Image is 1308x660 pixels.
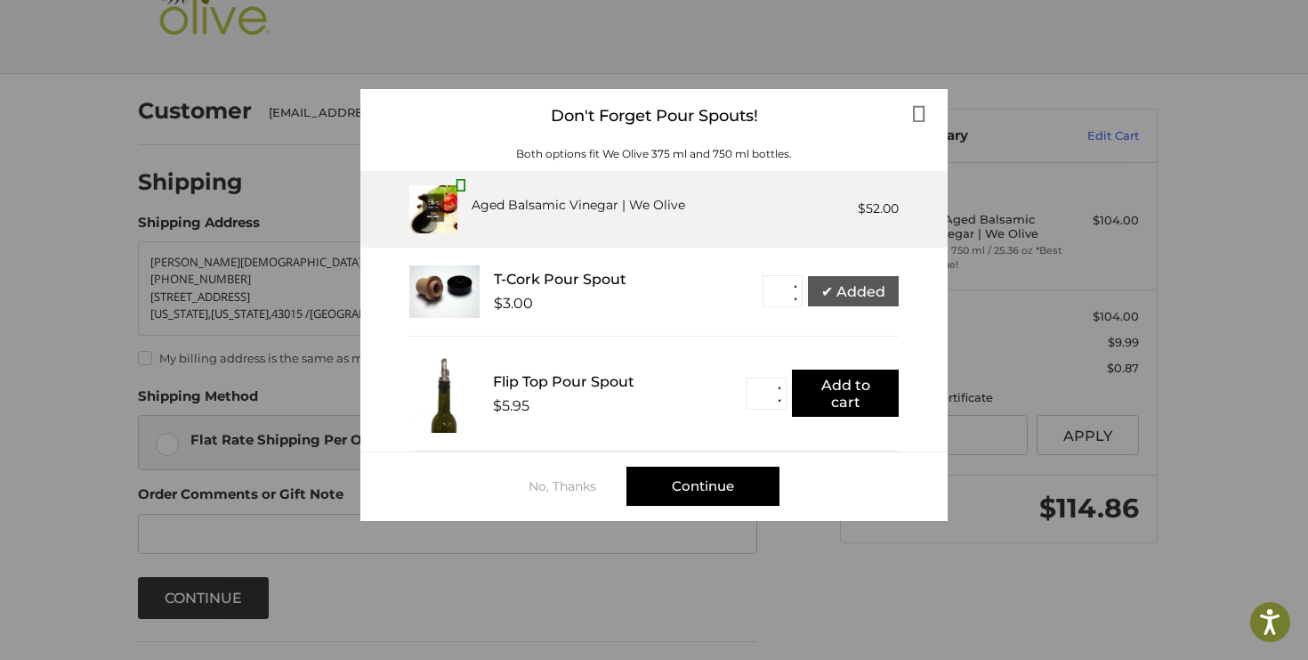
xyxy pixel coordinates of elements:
[788,279,802,292] button: ▲
[493,397,529,414] div: $5.95
[25,27,201,41] p: We're away right now. Please check back later!
[529,479,626,493] div: No, Thanks
[792,370,899,417] button: Add to cart
[494,271,752,288] div: T-Cork Pour Spout
[772,395,786,408] button: ▼
[808,276,899,306] button: ✔ Added
[493,373,747,390] div: Flip Top Pour Spout
[360,89,948,143] div: Don't Forget Pour Spouts!
[409,354,479,433] img: FTPS_bottle__43406.1705089544.233.225.jpg
[494,295,533,312] div: $3.00
[409,265,480,318] img: T_Cork__22625.1711686153.233.225.jpg
[472,196,685,215] div: Aged Balsamic Vinegar | We Olive
[360,146,948,162] div: Both options fit We Olive 375 ml and 750 ml bottles.
[626,467,779,506] div: Continue
[205,23,226,45] button: Open LiveChat chat widget
[772,381,786,395] button: ▲
[858,200,899,218] div: $52.00
[788,292,802,306] button: ▼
